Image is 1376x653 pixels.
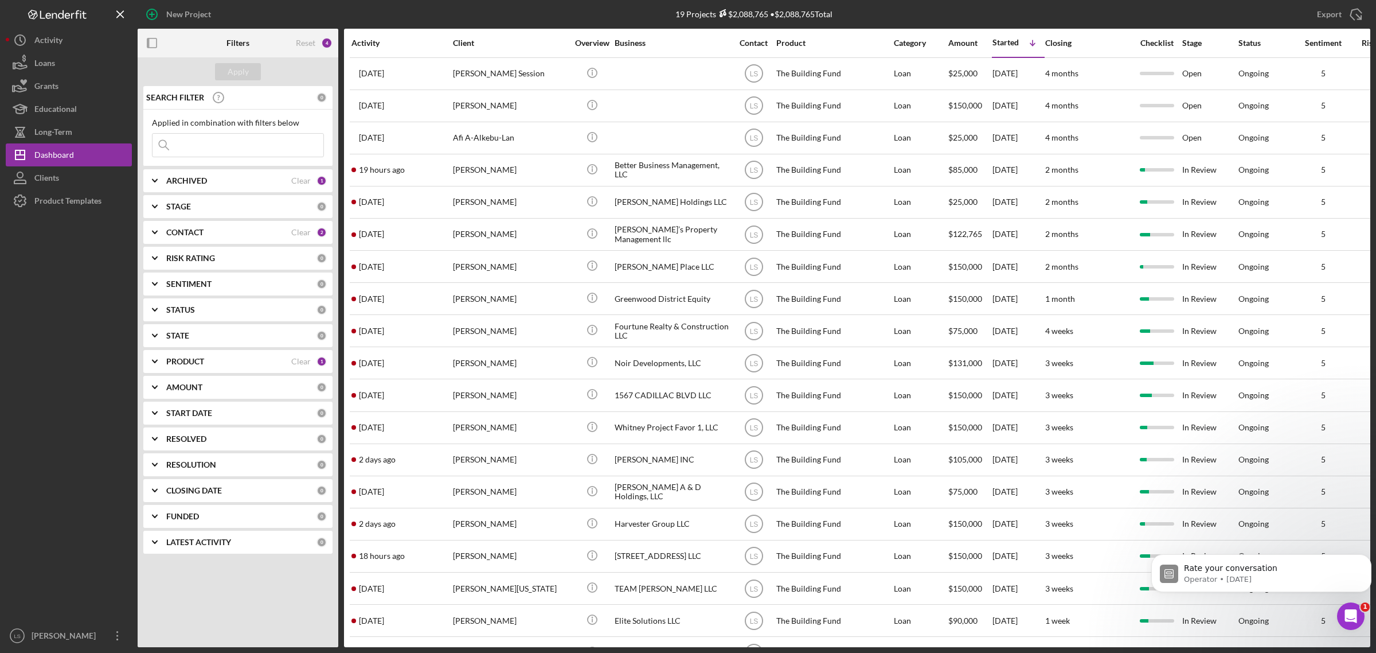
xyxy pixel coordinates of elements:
span: $25,000 [948,68,978,78]
div: Clear [291,228,311,237]
text: LS [749,327,758,335]
div: The Building Fund [776,316,891,346]
time: 2 months [1045,197,1078,207]
span: $150,000 [948,100,982,110]
time: 2 months [1045,165,1078,174]
div: Ongoing [1238,101,1269,110]
div: 2 [316,227,327,238]
div: Ongoing [1238,294,1269,304]
div: Ongoing [1238,133,1269,142]
div: Apply [228,63,249,80]
text: LS [749,199,758,207]
time: 2025-09-16 05:25 [359,423,384,432]
div: [DATE] [992,283,1044,314]
div: The Building Fund [776,283,891,314]
div: 0 [316,511,327,522]
div: Loan [894,445,947,475]
time: 2 months [1045,229,1078,239]
img: Profile image for Operator [13,34,32,53]
div: [DATE] [992,251,1044,282]
span: $75,000 [948,487,978,496]
div: In Review [1182,251,1237,282]
b: AMOUNT [166,383,202,392]
p: Message from Operator, sent 3d ago [37,44,210,55]
time: 2025-10-01 19:28 [359,326,384,336]
button: Product Templates [6,189,132,212]
div: In Review [1182,509,1237,539]
a: Dashboard [6,143,132,166]
div: Loan [894,380,947,410]
div: [PERSON_NAME] [453,380,568,410]
a: Educational [6,98,132,121]
b: RISK RATING [166,254,215,263]
div: [PERSON_NAME] [453,413,568,443]
b: FUNDED [166,512,199,521]
div: Loan [894,155,947,185]
div: 5 [1295,391,1352,400]
div: 5 [1295,359,1352,368]
div: 1 [316,356,327,367]
time: 2025-10-07 16:11 [359,133,384,142]
div: Clear [291,176,311,185]
div: [DATE] [992,187,1044,217]
div: The Building Fund [776,123,891,153]
div: Loan [894,123,947,153]
a: Long-Term [6,121,132,143]
div: Loan [894,413,947,443]
div: 0 [316,537,327,547]
a: Clients [6,166,132,189]
div: Stage [1182,38,1237,48]
div: Ongoing [1238,487,1269,496]
div: In Review [1182,348,1237,378]
span: $150,000 [948,551,982,561]
div: Status [1238,38,1293,48]
div: [PERSON_NAME] [453,541,568,572]
div: 4 [321,37,333,49]
div: The Building Fund [776,573,891,604]
div: Client [453,38,568,48]
div: [PERSON_NAME] [453,283,568,314]
div: [PERSON_NAME] [453,91,568,121]
div: In Review [1182,380,1237,410]
div: [PERSON_NAME] [453,251,568,282]
div: 5 [1295,519,1352,528]
div: [PERSON_NAME] [453,155,568,185]
div: Loan [894,348,947,378]
text: LS [749,166,758,174]
div: message notification from Operator, 3d ago. Rate your conversation [5,24,225,62]
b: CONTACT [166,228,204,237]
div: Ongoing [1238,326,1269,336]
div: [PERSON_NAME] [453,348,568,378]
span: $150,000 [948,262,982,271]
div: Loan [894,541,947,572]
b: CLOSING DATE [166,486,222,495]
div: [PERSON_NAME] [453,509,568,539]
div: 0 [316,201,327,212]
time: 3 weeks [1045,358,1073,368]
div: 5 [1295,133,1352,142]
span: $150,000 [948,584,982,593]
div: [DATE] [992,219,1044,250]
div: 1 [316,176,327,186]
time: 2025-09-01 17:54 [359,262,384,271]
div: 5 [1295,487,1352,496]
div: Clients [34,166,59,192]
div: [DATE] [992,123,1044,153]
text: LS [749,263,758,271]
div: 5 [1295,262,1352,271]
div: Open [1182,123,1237,153]
text: LS [749,456,758,464]
div: In Review [1182,283,1237,314]
div: Loan [894,251,947,282]
time: 2025-09-26 22:15 [359,294,384,304]
time: 2025-10-03 18:09 [359,487,384,496]
text: LS [749,617,758,625]
text: LS [749,231,758,239]
div: Ongoing [1238,262,1269,271]
span: $90,000 [948,616,978,625]
div: [DATE] [992,573,1044,604]
div: 5 [1295,423,1352,432]
div: The Building Fund [776,187,891,217]
div: [PERSON_NAME] Place LLC [615,251,729,282]
div: Educational [34,98,77,123]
